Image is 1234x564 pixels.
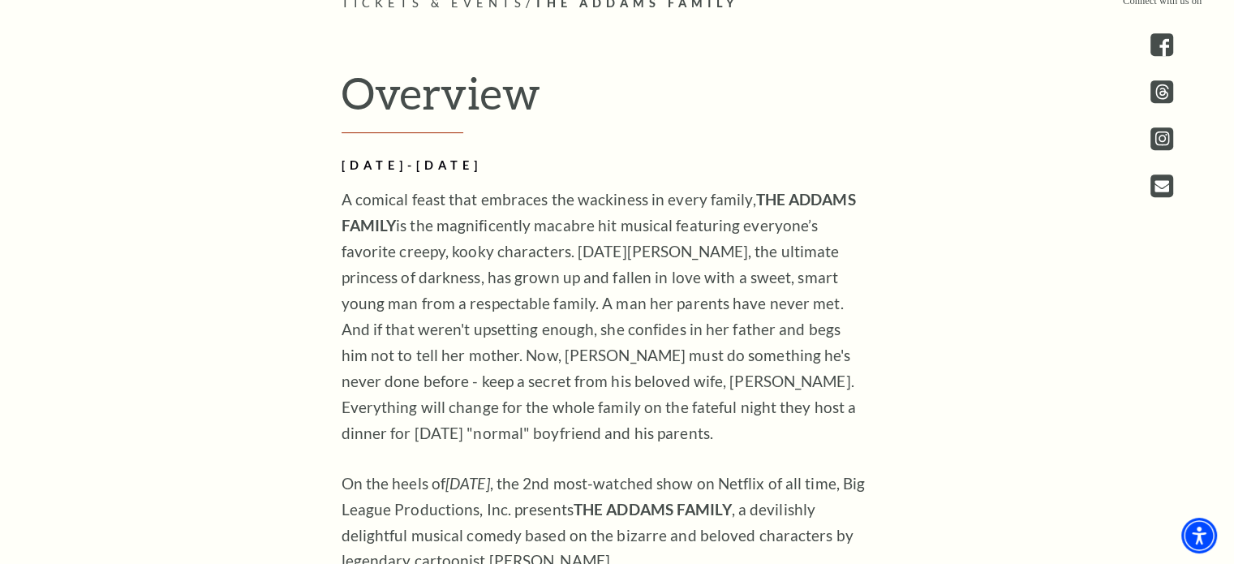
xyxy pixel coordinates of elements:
a: instagram - open in a new tab [1150,127,1173,150]
h2: Overview [342,67,893,133]
strong: THE ADDAMS FAMILY [342,190,856,235]
h2: [DATE]-[DATE] [342,156,869,176]
a: threads.com - open in a new tab [1150,80,1173,103]
em: [DATE] [445,474,490,493]
div: Accessibility Menu [1181,518,1217,553]
a: Open this option - open in a new tab [1150,174,1173,197]
a: facebook - open in a new tab [1150,33,1173,56]
strong: THE ADDAMS FAMILY [574,500,732,519]
p: A comical feast that embraces the wackiness in every family, is the magnificently macabre hit mus... [342,187,869,446]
